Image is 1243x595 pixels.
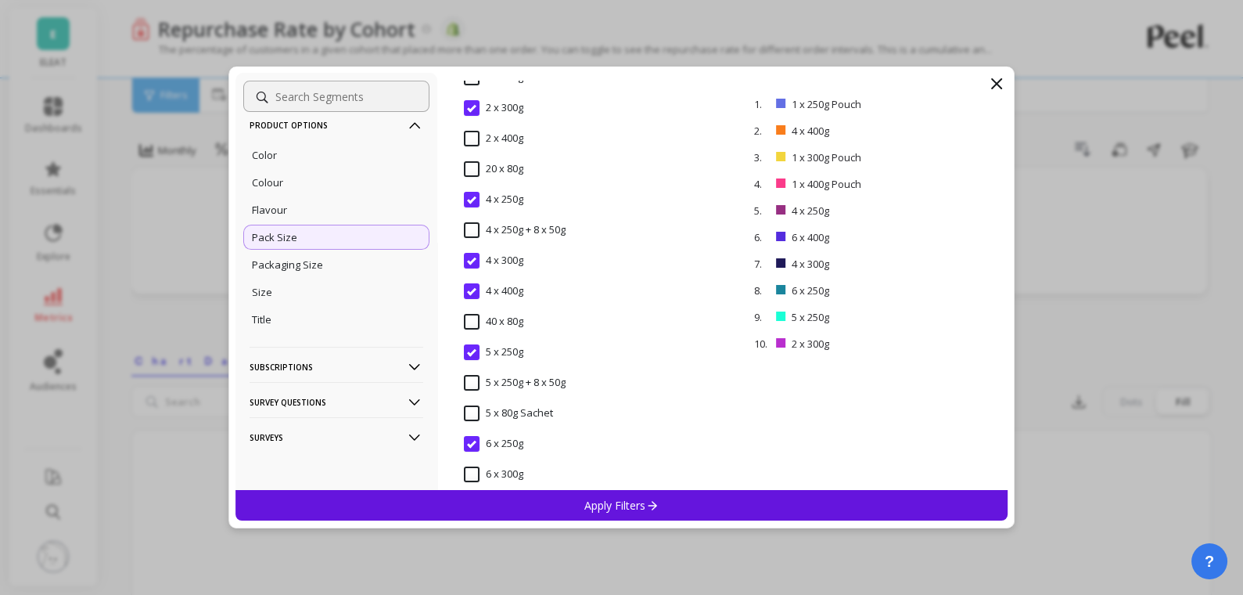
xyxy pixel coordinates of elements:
[754,337,770,351] p: 10.
[792,230,914,244] p: 6 x 400g
[754,204,770,218] p: 5.
[1205,550,1214,572] span: ?
[754,283,770,297] p: 8.
[252,258,323,272] p: Packaging Size
[792,337,914,351] p: 2 x 300g
[250,105,423,145] p: Product Options
[243,81,429,112] input: Search Segments
[792,257,914,271] p: 4 x 300g
[792,283,914,297] p: 6 x 250g
[584,498,659,513] p: Apply Filters
[464,192,523,207] span: 4 x 250g
[754,124,770,138] p: 2.
[252,175,283,189] p: Colour
[1191,543,1227,579] button: ?
[252,148,277,162] p: Color
[464,314,523,330] span: 40 x 80g
[250,382,423,422] p: Survey Questions
[754,97,770,111] p: 1.
[464,161,523,177] span: 20 x 80g
[464,375,566,391] span: 5 x 250g + 8 x 50g
[250,347,423,387] p: Subscriptions
[464,406,553,421] span: 5 x 80g Sachet
[464,283,523,299] span: 4 x 400g
[792,124,914,138] p: 4 x 400g
[252,230,297,244] p: Pack Size
[464,344,523,360] span: 5 x 250g
[464,222,566,238] span: 4 x 250g + 8 x 50g
[754,257,770,271] p: 7.
[792,177,929,191] p: 1 x 400g Pouch
[792,310,914,324] p: 5 x 250g
[792,150,929,164] p: 1 x 300g Pouch
[252,285,272,299] p: Size
[252,203,287,217] p: Flavour
[250,417,423,457] p: Surveys
[754,150,770,164] p: 3.
[252,312,271,326] p: Title
[464,467,523,482] span: 6 x 300g
[464,436,523,452] span: 6 x 250g
[754,310,770,324] p: 9.
[754,177,770,191] p: 4.
[792,204,914,218] p: 4 x 250g
[464,100,523,116] span: 2 x 300g
[464,253,523,269] span: 4 x 300g
[792,97,929,111] p: 1 x 250g Pouch
[754,230,770,244] p: 6.
[464,131,523,146] span: 2 x 400g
